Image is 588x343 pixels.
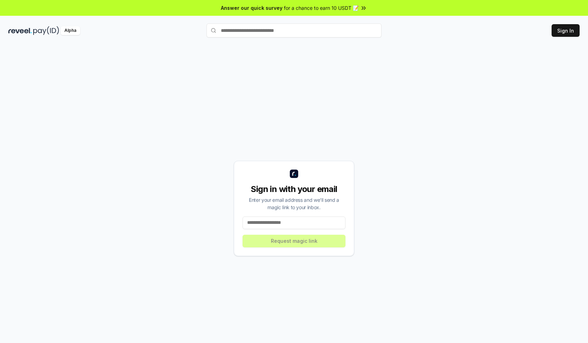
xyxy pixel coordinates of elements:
[221,4,282,12] span: Answer our quick survey
[290,170,298,178] img: logo_small
[243,184,345,195] div: Sign in with your email
[243,196,345,211] div: Enter your email address and we’ll send a magic link to your inbox.
[33,26,59,35] img: pay_id
[8,26,32,35] img: reveel_dark
[61,26,80,35] div: Alpha
[552,24,580,37] button: Sign In
[284,4,359,12] span: for a chance to earn 10 USDT 📝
